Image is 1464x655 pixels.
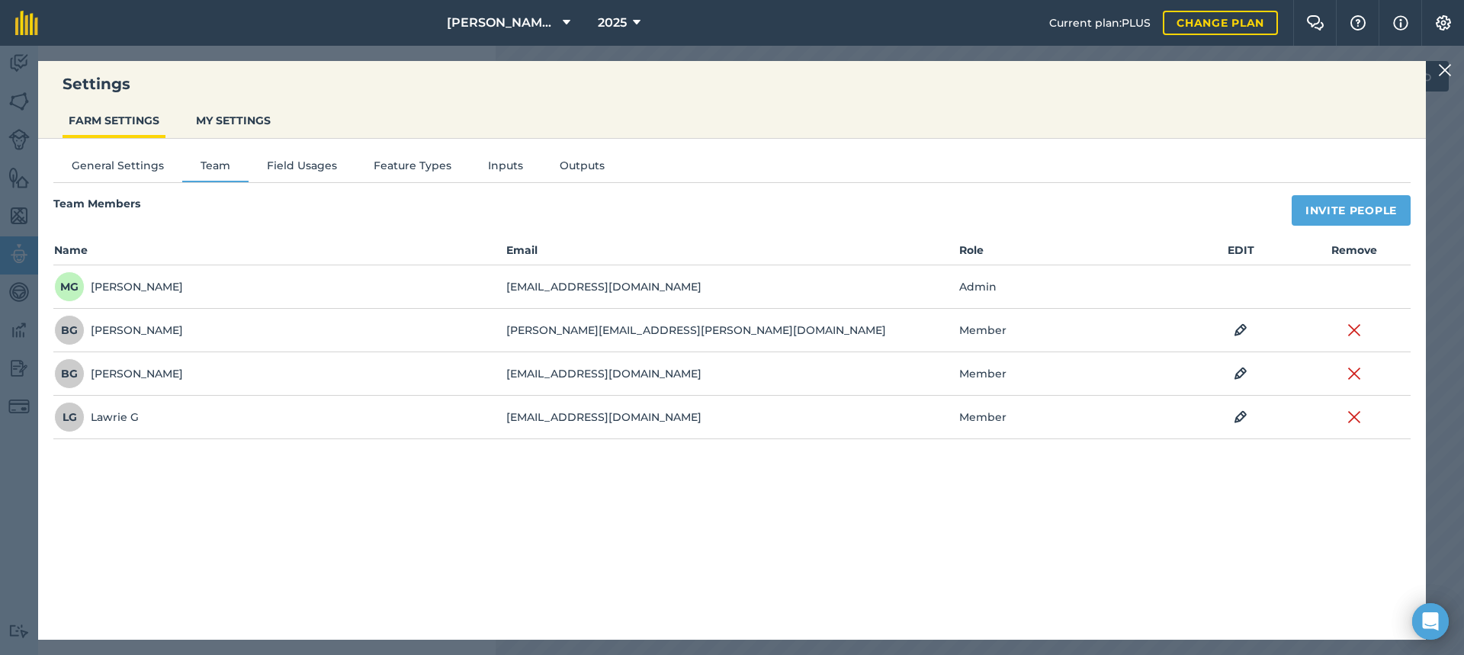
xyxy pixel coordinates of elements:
td: [PERSON_NAME][EMAIL_ADDRESS][PERSON_NAME][DOMAIN_NAME] [506,309,958,352]
td: [EMAIL_ADDRESS][DOMAIN_NAME] [506,352,958,396]
td: [EMAIL_ADDRESS][DOMAIN_NAME] [506,265,958,309]
img: svg+xml;base64,PHN2ZyB4bWxucz0iaHR0cDovL3d3dy53My5vcmcvMjAwMC9zdmciIHdpZHRoPSIyMiIgaGVpZ2h0PSIzMC... [1438,61,1452,79]
th: EDIT [1184,241,1297,265]
img: Two speech bubbles overlapping with the left bubble in the forefront [1306,15,1324,31]
div: [PERSON_NAME] [54,358,183,389]
span: Current plan : PLUS [1049,14,1151,31]
td: Member [958,396,1185,439]
img: A question mark icon [1349,15,1367,31]
button: Outputs [541,157,623,180]
h4: Team Members [53,195,140,218]
button: Invite People [1292,195,1411,226]
img: svg+xml;base64,PHN2ZyB4bWxucz0iaHR0cDovL3d3dy53My5vcmcvMjAwMC9zdmciIHdpZHRoPSIxOCIgaGVpZ2h0PSIyNC... [1234,364,1247,383]
img: fieldmargin Logo [15,11,38,35]
button: FARM SETTINGS [63,106,165,135]
img: svg+xml;base64,PHN2ZyB4bWxucz0iaHR0cDovL3d3dy53My5vcmcvMjAwMC9zdmciIHdpZHRoPSIyMiIgaGVpZ2h0PSIzMC... [1347,321,1361,339]
button: Inputs [470,157,541,180]
th: Remove [1298,241,1411,265]
td: Member [958,352,1185,396]
div: [PERSON_NAME] [54,315,183,345]
button: Team [182,157,249,180]
th: Name [53,241,506,265]
img: A cog icon [1434,15,1453,31]
a: Change plan [1163,11,1278,35]
span: BG [54,315,85,345]
img: svg+xml;base64,PHN2ZyB4bWxucz0iaHR0cDovL3d3dy53My5vcmcvMjAwMC9zdmciIHdpZHRoPSIxNyIgaGVpZ2h0PSIxNy... [1393,14,1408,32]
span: [PERSON_NAME] FARMS [447,14,557,32]
img: svg+xml;base64,PHN2ZyB4bWxucz0iaHR0cDovL3d3dy53My5vcmcvMjAwMC9zdmciIHdpZHRoPSIyMiIgaGVpZ2h0PSIzMC... [1347,364,1361,383]
img: svg+xml;base64,PHN2ZyB4bWxucz0iaHR0cDovL3d3dy53My5vcmcvMjAwMC9zdmciIHdpZHRoPSIxOCIgaGVpZ2h0PSIyNC... [1234,408,1247,426]
div: [PERSON_NAME] [54,271,183,302]
span: LG [54,402,85,432]
button: Field Usages [249,157,355,180]
th: Email [506,241,958,265]
img: svg+xml;base64,PHN2ZyB4bWxucz0iaHR0cDovL3d3dy53My5vcmcvMjAwMC9zdmciIHdpZHRoPSIxOCIgaGVpZ2h0PSIyNC... [1234,321,1247,339]
div: Lawrie G [54,402,139,432]
h3: Settings [38,73,1426,95]
td: Member [958,309,1185,352]
span: 2025 [598,14,627,32]
button: General Settings [53,157,182,180]
span: BG [54,358,85,389]
button: MY SETTINGS [190,106,277,135]
th: Role [958,241,1185,265]
td: [EMAIL_ADDRESS][DOMAIN_NAME] [506,396,958,439]
img: svg+xml;base64,PHN2ZyB4bWxucz0iaHR0cDovL3d3dy53My5vcmcvMjAwMC9zdmciIHdpZHRoPSIyMiIgaGVpZ2h0PSIzMC... [1347,408,1361,426]
span: MG [54,271,85,302]
div: Open Intercom Messenger [1412,603,1449,640]
button: Feature Types [355,157,470,180]
td: Admin [958,265,1185,309]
